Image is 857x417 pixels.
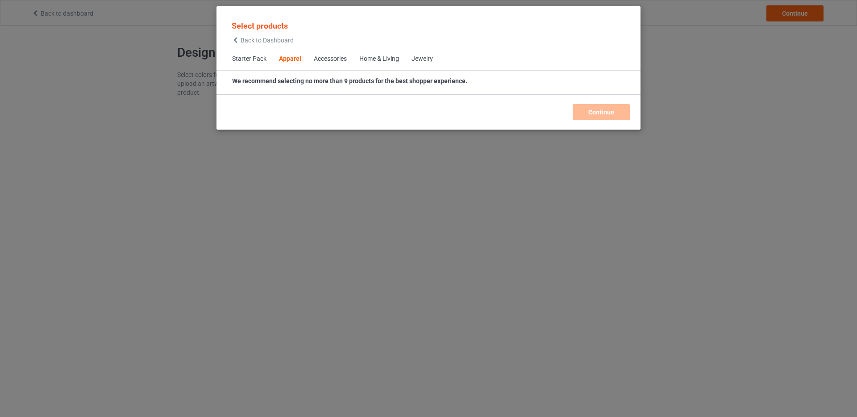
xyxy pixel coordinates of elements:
span: Back to Dashboard [241,37,294,44]
div: Apparel [279,55,301,63]
span: Starter Pack [226,48,273,70]
span: Select products [232,21,288,30]
div: Jewelry [412,55,433,63]
div: Home & Living [359,55,399,63]
div: Accessories [314,55,347,63]
strong: We recommend selecting no more than 9 products for the best shopper experience. [232,77,467,84]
